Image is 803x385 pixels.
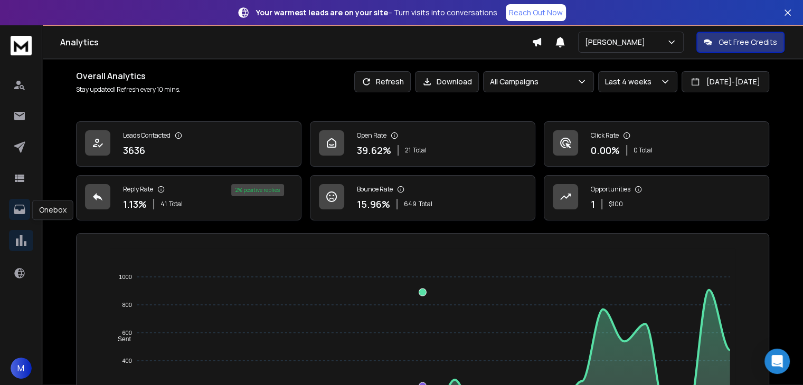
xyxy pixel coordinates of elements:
button: Download [415,71,479,92]
tspan: 600 [122,330,132,336]
a: Bounce Rate15.96%649Total [310,175,535,220]
h1: Overall Analytics [76,70,181,82]
p: 3636 [123,143,145,158]
div: 2 % positive replies [231,184,284,196]
p: Leads Contacted [123,131,171,140]
div: Onebox [32,200,73,220]
p: Refresh [376,76,404,87]
tspan: 800 [122,302,132,308]
p: All Campaigns [490,76,543,87]
p: 0 Total [634,146,653,155]
span: Total [419,200,432,208]
p: – Turn visits into conversations [256,7,497,18]
strong: Your warmest leads are on your site [256,7,388,17]
p: Reach Out Now [509,7,563,18]
span: Sent [110,335,131,343]
button: M [11,358,32,379]
span: 41 [160,200,167,208]
a: Leads Contacted3636 [76,121,301,167]
p: 15.96 % [357,197,390,211]
span: Total [169,200,183,208]
div: Open Intercom Messenger [764,349,790,374]
p: 1 [591,197,595,211]
p: 39.62 % [357,143,391,158]
p: Reply Rate [123,185,153,194]
button: Get Free Credits [696,32,785,53]
p: 1.13 % [123,197,147,211]
span: Total [413,146,427,155]
a: Click Rate0.00%0 Total [544,121,769,167]
span: 21 [405,146,411,155]
p: Download [437,76,472,87]
span: 649 [404,200,417,208]
p: Get Free Credits [719,37,777,47]
button: Refresh [354,71,411,92]
a: Reach Out Now [506,4,566,21]
p: [PERSON_NAME] [585,37,649,47]
p: Opportunities [591,185,630,194]
p: Bounce Rate [357,185,393,194]
p: 0.00 % [591,143,620,158]
a: Opportunities1$100 [544,175,769,220]
h1: Analytics [60,36,532,49]
img: logo [11,36,32,55]
p: Open Rate [357,131,386,140]
p: $ 100 [609,200,623,208]
p: Click Rate [591,131,619,140]
p: Last 4 weeks [605,76,656,87]
tspan: 400 [122,357,132,363]
tspan: 1000 [119,274,131,280]
button: [DATE]-[DATE] [682,71,769,92]
p: Stay updated! Refresh every 10 mins. [76,85,181,94]
a: Reply Rate1.13%41Total2% positive replies [76,175,301,220]
a: Open Rate39.62%21Total [310,121,535,167]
